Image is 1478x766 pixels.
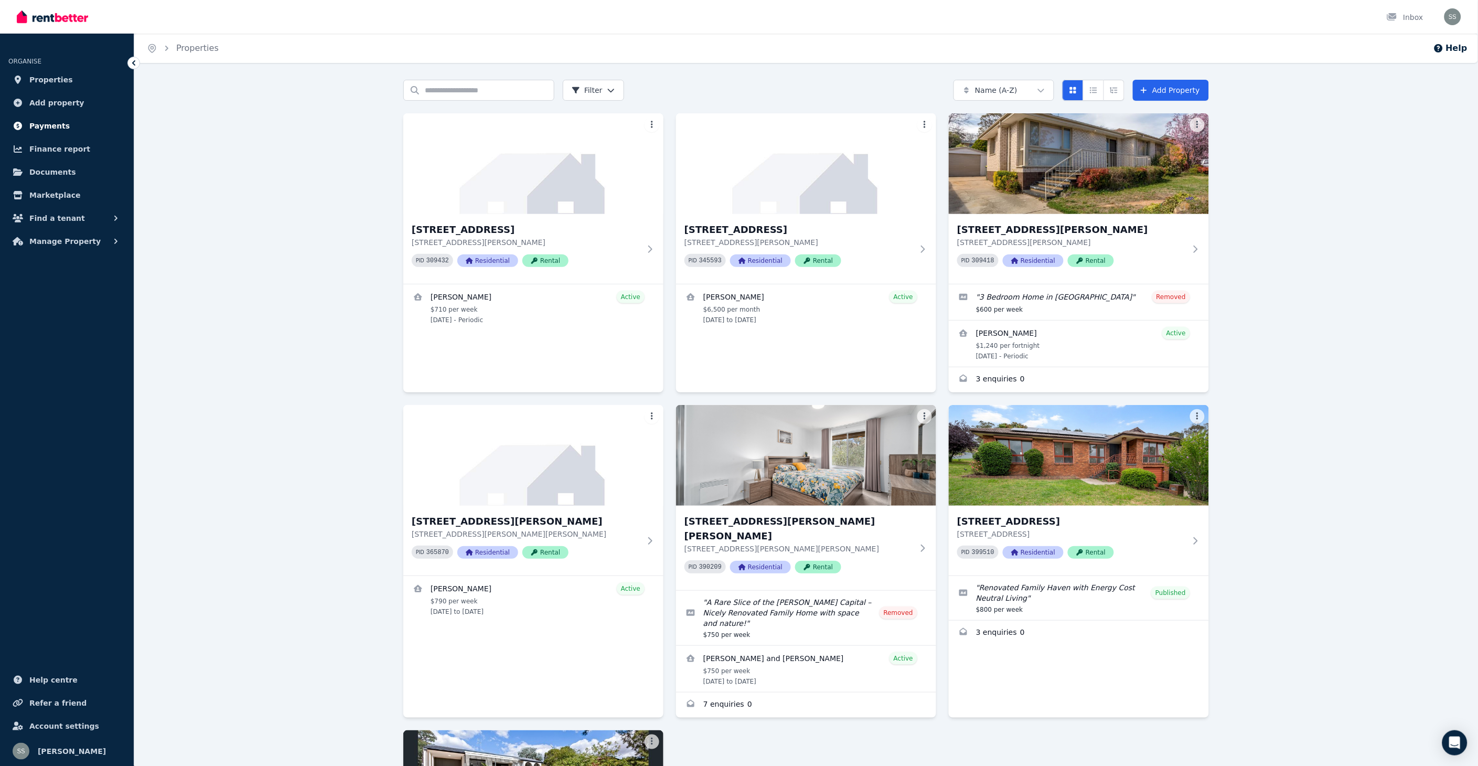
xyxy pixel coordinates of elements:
p: [STREET_ADDRESS][PERSON_NAME] [957,237,1186,248]
p: [STREET_ADDRESS] [957,529,1186,539]
small: PID [961,549,970,555]
a: Properties [176,43,219,53]
code: 365870 [426,549,449,556]
button: More options [917,118,932,132]
button: More options [1190,409,1205,424]
h3: [STREET_ADDRESS] [684,222,913,237]
a: Payments [8,115,125,136]
p: [STREET_ADDRESS][PERSON_NAME][PERSON_NAME] [412,529,640,539]
a: View details for Gurjit Singh [403,284,663,331]
a: Enquiries for 43 Cumpston Pl, MacGregor [676,693,936,718]
a: View details for Derek Chanakira [403,576,663,622]
span: Properties [29,73,73,86]
button: More options [917,409,932,424]
span: Documents [29,166,76,178]
span: Residential [457,546,518,559]
small: PID [689,258,697,263]
img: 24B McInnes St, Weston [403,405,663,506]
span: Name (A-Z) [975,85,1018,95]
img: 24A McInnes Street, Weston [949,113,1209,214]
a: 24B McInnes St, Weston[STREET_ADDRESS][PERSON_NAME][STREET_ADDRESS][PERSON_NAME][PERSON_NAME]PID ... [403,405,663,576]
a: Properties [8,69,125,90]
span: Rental [795,561,841,573]
img: 43 Cumpston Pl, MacGregor [676,405,936,506]
span: Filter [572,85,603,95]
a: Edit listing: A Rare Slice of the Bush Capital – Nicely Renovated Family Home with space and nature! [676,591,936,645]
h3: [STREET_ADDRESS][PERSON_NAME][PERSON_NAME] [684,514,913,544]
a: Enquiries for 24A McInnes Street, Weston [949,367,1209,392]
span: Residential [1003,254,1064,267]
span: Refer a friend [29,697,87,709]
button: More options [645,735,659,749]
img: 6A Bear Place, Chisholm [403,113,663,214]
a: Finance report [8,139,125,159]
button: Name (A-Z) [954,80,1054,101]
span: Residential [457,254,518,267]
button: More options [1190,118,1205,132]
span: Add property [29,97,84,109]
a: 6B Bear Place, Chisholm[STREET_ADDRESS][STREET_ADDRESS][PERSON_NAME]PID 345593ResidentialRental [676,113,936,284]
h3: [STREET_ADDRESS] [412,222,640,237]
img: Shiva Sapkota [1444,8,1461,25]
a: Add Property [1133,80,1209,101]
p: [STREET_ADDRESS][PERSON_NAME] [684,237,913,248]
span: ORGANISE [8,58,41,65]
span: Account settings [29,720,99,732]
a: 191 Chuculba Cres, Giralang[STREET_ADDRESS][STREET_ADDRESS]PID 399510ResidentialRental [949,405,1209,576]
button: More options [645,118,659,132]
button: More options [645,409,659,424]
code: 399510 [972,549,994,556]
a: View details for Derek Chanakira [676,284,936,331]
code: 390209 [699,563,722,571]
a: Add property [8,92,125,113]
span: Rental [1068,546,1114,559]
p: [STREET_ADDRESS][PERSON_NAME][PERSON_NAME] [684,544,913,554]
a: View details for Chelsie Wood-jordan and Jackson Millers [676,646,936,692]
nav: Breadcrumb [134,34,231,63]
code: 345593 [699,257,722,264]
small: PID [416,549,424,555]
span: Rental [795,254,841,267]
span: Marketplace [29,189,80,201]
a: 24A McInnes Street, Weston[STREET_ADDRESS][PERSON_NAME][STREET_ADDRESS][PERSON_NAME]PID 309418Res... [949,113,1209,284]
span: Find a tenant [29,212,85,225]
button: Filter [563,80,624,101]
span: Help centre [29,674,78,686]
a: Enquiries for 191 Chuculba Cres, Giralang [949,621,1209,646]
span: [PERSON_NAME] [38,745,106,758]
a: Edit listing: Renovated Family Haven with Energy Cost Neutral Living [949,576,1209,620]
div: Inbox [1387,12,1423,23]
span: Rental [522,546,569,559]
code: 309432 [426,257,449,264]
img: 6B Bear Place, Chisholm [676,113,936,214]
span: Manage Property [29,235,101,248]
button: Help [1433,42,1468,55]
h3: [STREET_ADDRESS][PERSON_NAME] [412,514,640,529]
small: PID [416,258,424,263]
a: Account settings [8,716,125,737]
span: Residential [730,254,791,267]
button: Manage Property [8,231,125,252]
a: 6A Bear Place, Chisholm[STREET_ADDRESS][STREET_ADDRESS][PERSON_NAME]PID 309432ResidentialRental [403,113,663,284]
div: View options [1063,80,1124,101]
span: Residential [730,561,791,573]
span: Residential [1003,546,1064,559]
a: Marketplace [8,185,125,206]
span: Payments [29,120,70,132]
p: [STREET_ADDRESS][PERSON_NAME] [412,237,640,248]
img: Shiva Sapkota [13,743,29,760]
a: Refer a friend [8,693,125,714]
small: PID [961,258,970,263]
a: View details for Amanda Baker [949,321,1209,367]
button: Find a tenant [8,208,125,229]
button: Expanded list view [1104,80,1124,101]
small: PID [689,564,697,570]
a: Help centre [8,669,125,690]
code: 309418 [972,257,994,264]
img: 191 Chuculba Cres, Giralang [949,405,1209,506]
button: Compact list view [1083,80,1104,101]
h3: [STREET_ADDRESS] [957,514,1186,529]
a: 43 Cumpston Pl, MacGregor[STREET_ADDRESS][PERSON_NAME][PERSON_NAME][STREET_ADDRESS][PERSON_NAME][... [676,405,936,590]
a: Edit listing: 3 Bedroom Home in Weston [949,284,1209,320]
a: Documents [8,162,125,183]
